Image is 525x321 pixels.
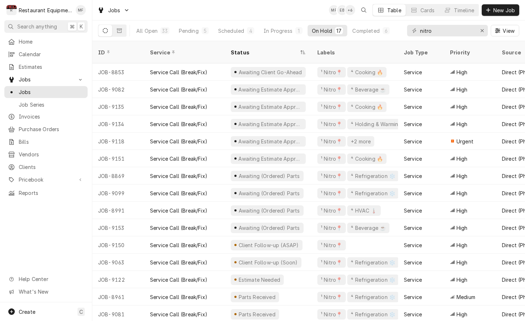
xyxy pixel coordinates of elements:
[150,138,207,145] div: Service Call (Break/Fix)
[231,49,299,56] div: Status
[150,311,207,318] div: Service Call (Break/Fix)
[350,86,387,93] div: ⁴ Beverage ☕
[336,27,341,35] div: 17
[404,293,422,301] div: Service
[317,49,392,56] div: Labels
[92,167,144,184] div: JOB-8869
[329,5,339,15] div: Madyson Fisher's Avatar
[19,101,84,108] span: Job Series
[19,88,84,96] span: Jobs
[92,254,144,271] div: JOB-9063
[320,190,343,197] div: ¹ Nitro📍
[320,276,343,284] div: ¹ Nitro📍
[19,288,83,295] span: What's New
[456,138,473,145] span: Urgent
[150,103,207,111] div: Service Call (Break/Fix)
[404,155,422,162] div: Service
[150,224,207,232] div: Service Call (Break/Fix)
[150,241,207,249] div: Service Call (Break/Fix)
[264,27,292,35] div: In Progress
[4,286,88,298] a: Go to What's New
[150,259,207,266] div: Service Call (Break/Fix)
[404,224,422,232] div: Service
[19,125,84,133] span: Purchase Orders
[501,27,516,35] span: View
[92,63,144,81] div: JOB-8853
[238,138,303,145] div: Awaiting Estimate Approval
[350,172,396,180] div: ⁴ Refrigeration ❄️
[350,120,410,128] div: ⁴ Holding & Warming ♨️
[312,27,332,35] div: On Hold
[320,155,343,162] div: ¹ Nitro📍
[384,27,388,35] div: 6
[404,86,422,93] div: Service
[404,207,422,214] div: Service
[320,86,343,93] div: ¹ Nitro📍
[92,219,144,236] div: JOB-9153
[456,155,468,162] span: High
[136,27,158,35] div: All Open
[6,5,17,15] div: Restaurant Equipment Diagnostics's Avatar
[350,68,384,76] div: ⁴ Cooking 🔥
[350,190,396,197] div: ⁴ Refrigeration ❄️
[476,25,488,36] button: Erase input
[19,189,84,197] span: Reports
[345,5,355,15] div: + 6
[238,86,303,93] div: Awaiting Estimate Approval
[238,293,276,301] div: Parts Received
[238,155,303,162] div: Awaiting Estimate Approval
[320,311,343,318] div: ¹ Nitro📍
[4,136,88,148] a: Bills
[92,202,144,219] div: JOB-8991
[350,207,378,214] div: ⁴ HVAC 🌡️
[4,20,88,33] button: Search anything⌘K
[4,111,88,122] a: Invoices
[92,288,144,306] div: JOB-8961
[387,6,401,14] div: Table
[238,224,300,232] div: Awaiting (Ordered) Parts
[238,276,281,284] div: Estimate Needed
[4,273,88,285] a: Go to Help Center
[4,161,88,173] a: Clients
[76,5,86,15] div: Madyson Fisher's Avatar
[456,86,468,93] span: High
[404,190,422,197] div: Service
[150,68,207,76] div: Service Call (Break/Fix)
[456,241,468,249] span: High
[456,68,468,76] span: High
[150,86,207,93] div: Service Call (Break/Fix)
[203,27,207,35] div: 5
[404,49,438,56] div: Job Type
[17,23,57,30] span: Search anything
[350,293,396,301] div: ⁴ Refrigeration ❄️
[456,224,468,232] span: High
[320,103,343,111] div: ¹ Nitro📍
[19,176,73,183] span: Pricebook
[320,259,343,266] div: ¹ Nitro📍
[456,120,468,128] span: High
[320,293,343,301] div: ¹ Nitro📍
[238,172,300,180] div: Awaiting (Ordered) Parts
[350,224,387,232] div: ⁴ Beverage ☕
[456,311,468,318] span: High
[320,207,343,214] div: ¹ Nitro📍
[19,309,35,315] span: Create
[238,241,299,249] div: Client Follow-up (ASAP)
[456,259,468,266] span: High
[150,207,207,214] div: Service Call (Break/Fix)
[404,311,422,318] div: Service
[19,63,84,71] span: Estimates
[456,207,468,214] span: High
[19,163,84,171] span: Clients
[350,138,371,145] div: +2 more
[79,308,83,316] span: C
[350,276,396,284] div: ⁴ Refrigeration ❄️
[297,27,301,35] div: 1
[456,172,468,180] span: High
[320,172,343,180] div: ¹ Nitro📍
[4,174,88,186] a: Go to Pricebook
[456,190,468,197] span: High
[320,138,343,145] div: ¹ Nitro📍
[350,259,396,266] div: ⁴ Refrigeration ❄️
[218,27,244,35] div: Scheduled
